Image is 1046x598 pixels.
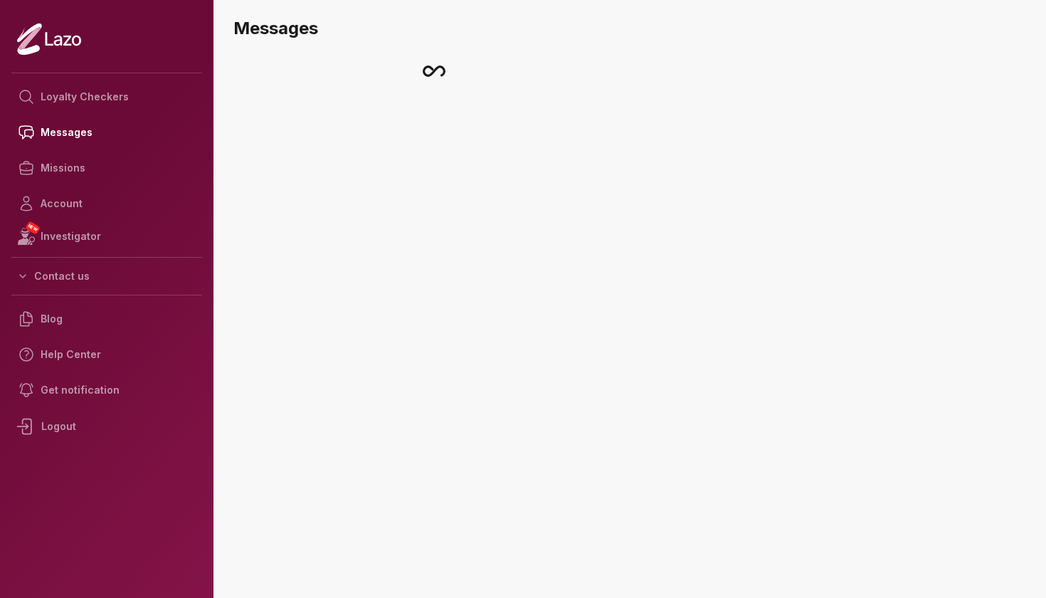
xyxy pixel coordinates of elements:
span: NEW [25,221,41,235]
a: Help Center [11,337,202,372]
a: Get notification [11,372,202,408]
a: Account [11,186,202,221]
a: Blog [11,301,202,337]
a: Loyalty Checkers [11,79,202,115]
div: Logout [11,408,202,445]
button: Contact us [11,263,202,289]
a: Missions [11,150,202,186]
a: Messages [11,115,202,150]
a: NEWInvestigator [11,221,202,251]
h3: Messages [233,17,1035,40]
